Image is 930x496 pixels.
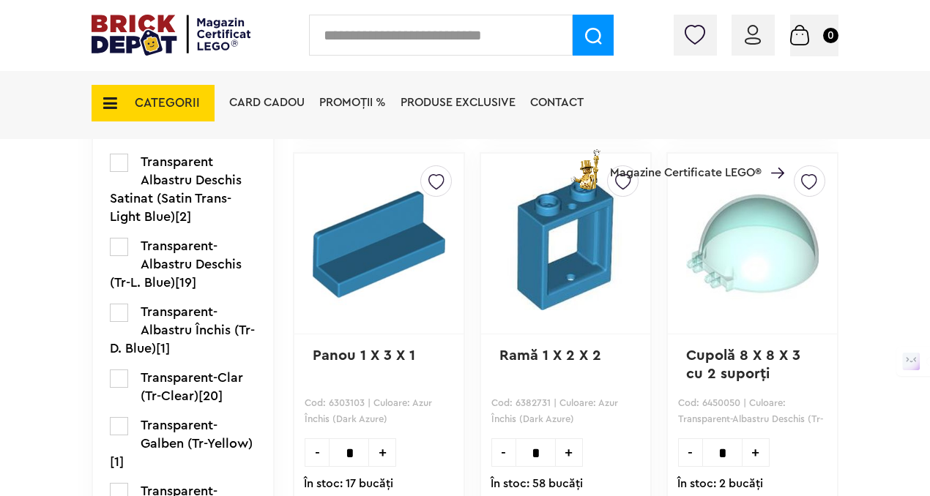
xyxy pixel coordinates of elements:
a: Card Cadou [229,97,305,108]
span: [1] [156,342,170,355]
span: + [556,438,583,467]
a: Cupolă 8 X 8 X 3 cu 2 suporţi balamă [686,348,805,399]
span: Magazine Certificate LEGO® [610,146,762,180]
span: - [678,438,702,467]
img: Ramă 1 X 2 X 2 [499,166,632,321]
span: - [305,438,329,467]
a: Produse exclusive [401,97,516,108]
span: [19] [175,276,196,289]
span: [20] [198,389,223,402]
span: + [369,438,396,467]
span: - [491,438,516,467]
a: Contact [530,97,584,108]
img: Panou 1 X 3 X 1 [313,166,445,321]
span: Transparent-Albastru Deschis (Tr-L. Blue) [110,239,242,289]
a: Panou 1 X 3 X 1 [313,348,415,363]
p: Cod: 6303103 | Culoare: Azur Închis (Dark Azure) [305,395,453,428]
a: Magazine Certificate LEGO® [762,149,784,160]
span: Transparent-Clar (Tr-Clear) [141,371,243,402]
span: Transparent-Albastru Închis (Tr-D. Blue) [110,305,255,355]
a: PROMOȚII % [319,97,386,108]
span: CATEGORII [135,97,200,109]
img: Cupolă 8 X 8 X 3 cu 2 suporţi balamă [686,166,819,321]
p: Cod: 6382731 | Culoare: Azur Închis (Dark Azure) [491,395,640,428]
small: 0 [823,28,838,43]
span: [1] [110,455,124,468]
span: Transparent-Galben (Tr-Yellow) [141,418,253,450]
span: + [743,438,770,467]
span: [2] [175,210,191,223]
a: Ramă 1 X 2 X 2 [499,348,601,363]
p: Cod: 6450050 | Culoare: Transparent-Albastru Deschis (Tr-L. Blue) [678,395,827,428]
